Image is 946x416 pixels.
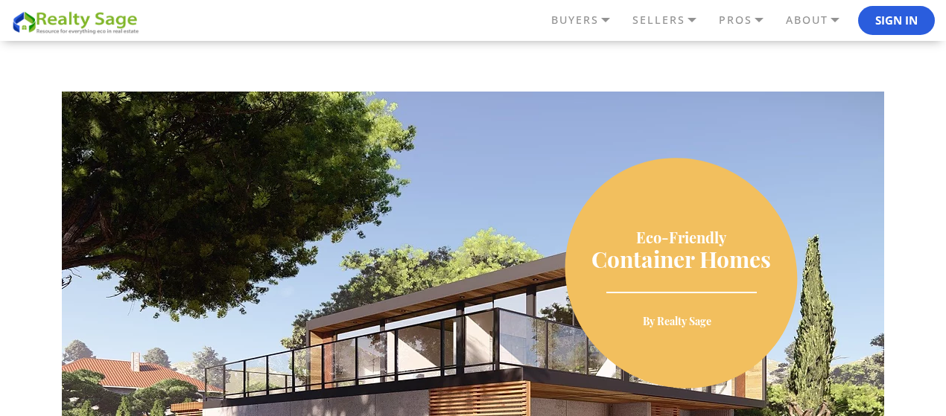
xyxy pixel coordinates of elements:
[643,314,711,328] span: By Realty Sage
[568,227,794,316] h1: ​
[858,6,935,36] button: Sign In
[11,9,145,35] img: REALTY SAGE
[547,7,629,33] a: BUYERS
[591,244,771,274] span: Container Homes
[636,227,726,247] span: Eco-Friendly
[782,7,858,33] a: ABOUT
[715,7,782,33] a: PROS
[629,7,715,33] a: SELLERS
